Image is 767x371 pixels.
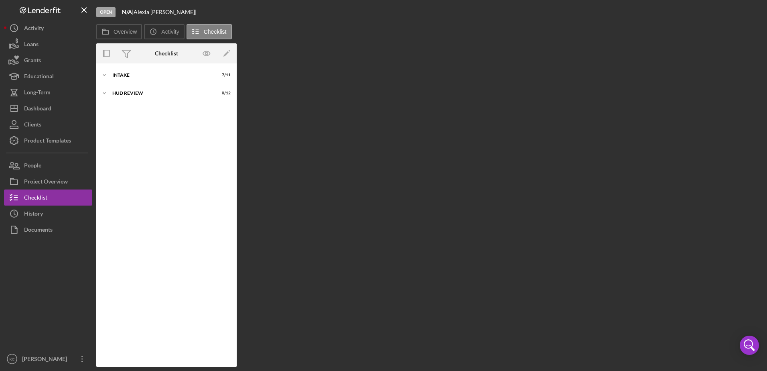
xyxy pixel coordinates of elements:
[161,29,179,35] label: Activity
[112,73,211,77] div: Intake
[4,100,92,116] button: Dashboard
[96,7,116,17] div: Open
[24,190,47,208] div: Checklist
[96,24,142,39] button: Overview
[4,116,92,132] button: Clients
[144,24,184,39] button: Activity
[4,173,92,190] button: Project Overview
[4,222,92,238] button: Documents
[24,20,44,38] div: Activity
[24,173,68,192] div: Project Overview
[24,52,41,70] div: Grants
[204,29,227,35] label: Checklist
[122,8,132,15] b: N/A
[9,357,14,361] text: KC
[24,36,39,54] div: Loans
[24,157,41,175] div: People
[4,206,92,222] button: History
[24,132,71,151] div: Product Templates
[4,36,92,52] button: Loans
[4,157,92,173] button: People
[24,116,41,135] div: Clients
[24,222,53,240] div: Documents
[122,9,134,15] div: |
[24,206,43,224] div: History
[4,52,92,68] button: Grants
[4,68,92,84] button: Educational
[187,24,232,39] button: Checklist
[4,351,92,367] button: KC[PERSON_NAME]
[114,29,137,35] label: Overview
[112,91,211,96] div: HUD Review
[20,351,72,369] div: [PERSON_NAME]
[24,100,51,118] div: Dashboard
[155,50,178,57] div: Checklist
[216,91,231,96] div: 0 / 12
[24,84,51,102] div: Long-Term
[24,68,54,86] div: Educational
[4,132,92,149] button: Product Templates
[4,20,92,36] button: Activity
[216,73,231,77] div: 7 / 11
[134,9,197,15] div: Alexia [PERSON_NAME] |
[740,336,759,355] div: Open Intercom Messenger
[4,190,92,206] button: Checklist
[4,84,92,100] button: Long-Term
